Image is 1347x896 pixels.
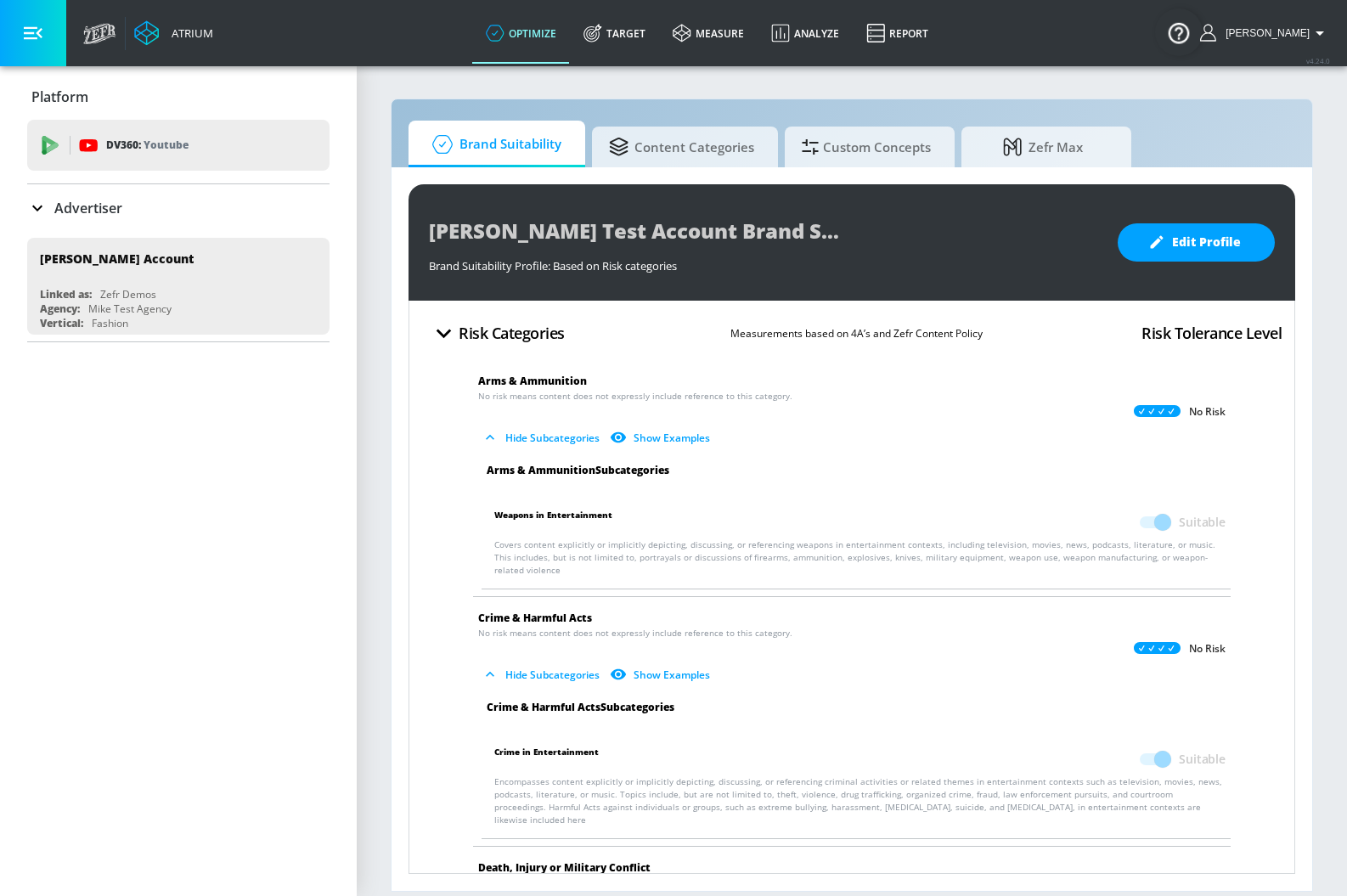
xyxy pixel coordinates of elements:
span: Death, Injury or Military Conflict [478,860,651,875]
div: DV360: Youtube [27,120,330,171]
div: Advertiser [27,184,330,232]
div: [PERSON_NAME] AccountLinked as:Zefr DemosAgency:Mike Test AgencyVertical:Fashion [27,238,330,335]
span: Suitable [1179,751,1226,768]
span: v 4.24.0 [1306,56,1330,65]
button: Risk Categories [422,313,572,353]
span: No risk means content does not expressly include reference to this category. [478,627,792,640]
button: Hide Subcategories [478,661,606,689]
p: Youtube [144,136,189,154]
span: Weapons in Entertainment [494,506,612,538]
span: Content Categories [609,127,754,167]
div: Agency: [40,301,80,316]
div: Arms & Ammunition Subcategories [473,464,1239,477]
span: Zefr Max [978,127,1107,167]
div: Mike Test Agency [88,301,172,316]
button: Hide Subcategories [478,424,606,452]
span: No risk means content does not expressly include reference to this category. [478,390,792,403]
div: Fashion [92,316,128,330]
div: Brand Suitability Profile: Based on Risk categories [429,250,1101,273]
div: Crime & Harmful Acts Subcategories [473,701,1239,714]
p: DV360: [106,136,189,155]
span: Arms & Ammunition [478,374,587,388]
div: Atrium [165,25,213,41]
div: Linked as: [40,287,92,301]
span: Crime & Harmful Acts [478,611,592,625]
p: No Risk [1189,405,1226,419]
span: login as: michael.villalobos@zefr.com [1219,27,1310,39]
p: Encompasses content explicitly or implicitly depicting, discussing, or referencing criminal activ... [494,775,1226,826]
p: Platform [31,87,88,106]
button: Show Examples [606,661,717,689]
button: Show Examples [606,424,717,452]
div: [PERSON_NAME] Account [40,251,194,267]
button: Edit Profile [1118,223,1275,262]
a: Report [853,3,942,64]
a: Atrium [134,20,213,46]
div: Vertical: [40,316,83,330]
a: Target [570,3,659,64]
h4: Risk Tolerance Level [1141,321,1282,345]
p: Advertiser [54,199,122,217]
p: Covers content explicitly or implicitly depicting, discussing, or referencing weapons in entertai... [494,538,1226,577]
div: Zefr Demos [100,287,156,301]
button: [PERSON_NAME] [1200,23,1330,43]
h4: Risk Categories [459,321,565,345]
p: No Risk [1189,642,1226,656]
div: Platform [27,73,330,121]
p: Measurements based on 4A’s and Zefr Content Policy [730,324,983,342]
span: Brand Suitability [426,124,561,165]
span: Crime in Entertainment [494,743,599,775]
button: Open Resource Center [1155,8,1203,56]
span: Custom Concepts [802,127,931,167]
a: optimize [472,3,570,64]
span: Edit Profile [1152,232,1241,253]
span: Suitable [1179,514,1226,531]
a: measure [659,3,758,64]
a: Analyze [758,3,853,64]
